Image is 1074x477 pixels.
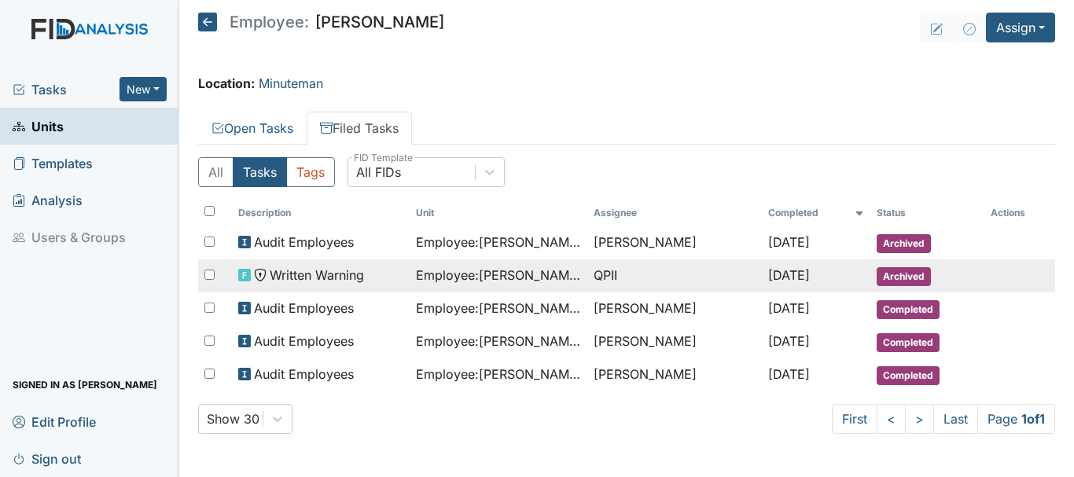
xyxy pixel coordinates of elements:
button: Tasks [233,157,287,187]
span: Signed in as [PERSON_NAME] [13,372,157,397]
button: All [198,157,234,187]
h5: [PERSON_NAME] [198,13,444,31]
td: [PERSON_NAME] [587,292,761,325]
a: > [905,404,934,434]
div: Type filter [198,157,335,187]
td: [PERSON_NAME] [587,358,761,391]
span: Archived [877,267,931,286]
a: Tasks [13,80,120,99]
td: [PERSON_NAME] [587,325,761,358]
a: Open Tasks [198,112,307,145]
span: Employee: [230,14,309,30]
span: Page [977,404,1055,434]
span: Audit Employees [254,365,354,383]
span: Employee : [PERSON_NAME] [416,266,581,284]
span: Completed [877,333,940,352]
span: Archived [877,234,931,253]
span: [DATE] [768,234,810,250]
span: Completed [877,300,940,319]
strong: 1 of 1 [1021,411,1045,427]
th: Toggle SortBy [410,200,587,226]
div: Filed Tasks [198,157,1055,434]
span: Audit Employees [254,233,354,251]
th: Toggle SortBy [232,200,410,226]
span: Units [13,114,64,138]
div: All FIDs [356,163,401,182]
a: Filed Tasks [307,112,412,145]
a: < [877,404,906,434]
span: Sign out [13,446,81,471]
th: Toggle SortBy [762,200,871,226]
span: [DATE] [768,366,810,382]
button: New [120,77,167,101]
span: Employee : [PERSON_NAME] [416,233,581,251]
nav: task-pagination [832,404,1055,434]
a: Minuteman [259,75,323,91]
span: Employee : [PERSON_NAME] [416,365,581,383]
span: Written Warning [270,266,364,284]
strong: Location: [198,75,255,91]
a: First [832,404,877,434]
input: Toggle All Rows Selected [204,206,215,216]
td: QPII [587,259,761,292]
th: Actions [984,200,1055,226]
th: Toggle SortBy [870,200,984,226]
button: Tags [286,157,335,187]
span: Audit Employees [254,332,354,350]
span: Templates [13,151,93,175]
span: [DATE] [768,300,810,316]
span: [DATE] [768,267,810,283]
span: Edit Profile [13,409,96,434]
span: Employee : [PERSON_NAME] [416,299,581,317]
span: Analysis [13,188,83,212]
td: [PERSON_NAME] [587,226,761,259]
span: Audit Employees [254,299,354,317]
span: [DATE] [768,333,810,349]
div: Show 30 [207,409,259,428]
th: Assignee [587,200,761,226]
span: Completed [877,366,940,385]
a: Last [933,404,978,434]
span: Employee : [PERSON_NAME] [416,332,581,350]
button: Assign [986,13,1055,42]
